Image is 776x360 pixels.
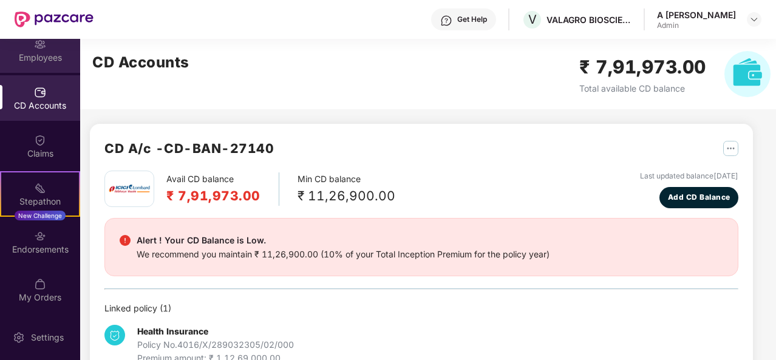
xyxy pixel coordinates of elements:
div: ₹ 11,26,900.00 [298,186,395,206]
div: Avail CD balance [166,172,279,206]
img: svg+xml;base64,PHN2ZyBpZD0iRGFuZ2VyX2FsZXJ0IiBkYXRhLW5hbWU9IkRhbmdlciBhbGVydCIgeG1sbnM9Imh0dHA6Ly... [120,235,131,246]
div: New Challenge [15,211,66,220]
div: Admin [657,21,736,30]
img: svg+xml;base64,PHN2ZyBpZD0iTXlfT3JkZXJzIiBkYXRhLW5hbWU9Ik15IE9yZGVycyIgeG1sbnM9Imh0dHA6Ly93d3cudz... [34,278,46,290]
div: Stepathon [1,195,79,208]
img: svg+xml;base64,PHN2ZyBpZD0iRHJvcGRvd24tMzJ4MzIiIHhtbG5zPSJodHRwOi8vd3d3LnczLm9yZy8yMDAwL3N2ZyIgd2... [749,15,759,24]
img: svg+xml;base64,PHN2ZyB4bWxucz0iaHR0cDovL3d3dy53My5vcmcvMjAwMC9zdmciIHdpZHRoPSIyMSIgaGVpZ2h0PSIyMC... [34,182,46,194]
div: Policy No. 4016/X/289032305/02/000 [137,338,294,352]
div: VALAGRO BIOSCIENCES [546,14,631,25]
div: Get Help [457,15,487,24]
b: Health Insurance [137,326,208,336]
img: svg+xml;base64,PHN2ZyB4bWxucz0iaHR0cDovL3d3dy53My5vcmcvMjAwMC9zdmciIHdpZHRoPSIyNSIgaGVpZ2h0PSIyNS... [723,141,738,156]
div: Min CD balance [298,172,395,206]
div: Settings [27,331,67,344]
div: Alert ! Your CD Balance is Low. [137,233,550,248]
img: icici.png [106,181,152,197]
img: svg+xml;base64,PHN2ZyBpZD0iRW1wbG95ZWVzIiB4bWxucz0iaHR0cDovL3d3dy53My5vcmcvMjAwMC9zdmciIHdpZHRoPS... [34,38,46,50]
img: svg+xml;base64,PHN2ZyBpZD0iSGVscC0zMngzMiIgeG1sbnM9Imh0dHA6Ly93d3cudzMub3JnLzIwMDAvc3ZnIiB3aWR0aD... [440,15,452,27]
img: New Pazcare Logo [15,12,94,27]
div: Linked policy ( 1 ) [104,302,738,315]
img: svg+xml;base64,PHN2ZyB4bWxucz0iaHR0cDovL3d3dy53My5vcmcvMjAwMC9zdmciIHhtbG5zOnhsaW5rPSJodHRwOi8vd3... [724,51,771,97]
div: We recommend you maintain ₹ 11,26,900.00 (10% of your Total Inception Premium for the policy year) [137,248,550,261]
span: Add CD Balance [668,192,730,203]
h2: ₹ 7,91,973.00 [579,53,706,81]
div: A [PERSON_NAME] [657,9,736,21]
img: svg+xml;base64,PHN2ZyBpZD0iRW5kb3JzZW1lbnRzIiB4bWxucz0iaHR0cDovL3d3dy53My5vcmcvMjAwMC9zdmciIHdpZH... [34,230,46,242]
span: V [528,12,537,27]
h2: CD A/c - CD-BAN-27140 [104,138,274,158]
h2: ₹ 7,91,973.00 [166,186,260,206]
img: svg+xml;base64,PHN2ZyBpZD0iQ2xhaW0iIHhtbG5zPSJodHRwOi8vd3d3LnczLm9yZy8yMDAwL3N2ZyIgd2lkdGg9IjIwIi... [34,134,46,146]
h2: CD Accounts [92,51,189,74]
button: Add CD Balance [659,187,738,208]
img: svg+xml;base64,PHN2ZyBpZD0iQ0RfQWNjb3VudHMiIGRhdGEtbmFtZT0iQ0QgQWNjb3VudHMiIHhtbG5zPSJodHRwOi8vd3... [34,86,46,98]
img: svg+xml;base64,PHN2ZyBpZD0iU2V0dGluZy0yMHgyMCIgeG1sbnM9Imh0dHA6Ly93d3cudzMub3JnLzIwMDAvc3ZnIiB3aW... [13,331,25,344]
img: svg+xml;base64,PHN2ZyB4bWxucz0iaHR0cDovL3d3dy53My5vcmcvMjAwMC9zdmciIHdpZHRoPSIzNCIgaGVpZ2h0PSIzNC... [104,325,125,345]
span: Total available CD balance [579,83,685,93]
div: Last updated balance [DATE] [640,171,738,182]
